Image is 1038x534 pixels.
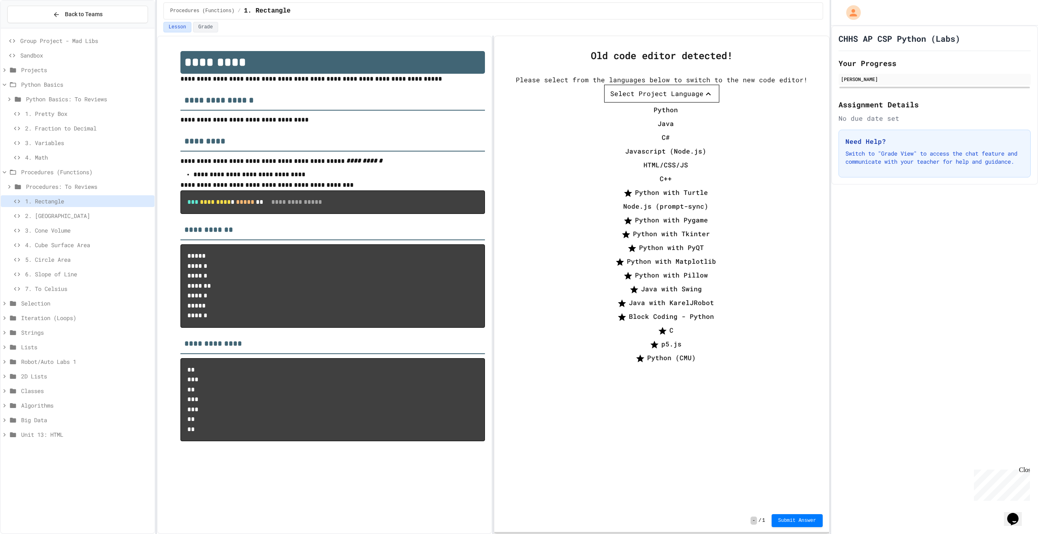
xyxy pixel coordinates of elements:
div: [PERSON_NAME] [841,75,1028,83]
h3: Need Help? [845,137,1024,146]
span: / [238,8,240,14]
li: Javascript (Node.js) [612,145,719,158]
span: Algorithms [21,401,151,410]
li: Java [612,117,719,130]
li: Python with Tkinter [612,227,719,240]
span: Selection [21,299,151,308]
button: Submit Answer [772,514,823,527]
span: Big Data [21,416,151,424]
span: Robot/Auto Labs 1 [21,357,151,366]
li: Python with Matplotlib [612,255,719,268]
span: Strings [21,328,151,337]
iframe: chat widget [1004,502,1030,526]
span: Procedures (Functions) [170,8,234,14]
span: Back to Teams [65,10,103,19]
div: Select Project Language [610,89,703,98]
span: 1. Rectangle [244,6,290,16]
button: Select Project Language [604,85,719,103]
span: Sandbox [20,51,151,60]
li: Python (CMU) [612,351,719,364]
span: Unit 13: HTML [21,430,151,439]
div: Please select from the languages below to switch to the new code editor! [516,75,808,85]
h2: Assignment Details [839,99,1031,110]
span: / [759,517,761,524]
li: C++ [612,172,719,185]
div: My Account [838,3,863,22]
span: Iteration (Loops) [21,314,151,322]
span: 2D Lists [21,372,151,380]
li: C# [612,131,719,144]
span: 1 [762,517,765,524]
span: 2. [GEOGRAPHIC_DATA] [25,211,151,220]
li: Python with Turtle [612,186,719,199]
div: Old code editor detected! [591,48,733,63]
span: Group Project - Mad Libs [20,36,151,45]
span: 6. Slope of Line [25,270,151,278]
h2: Your Progress [839,58,1031,69]
p: Switch to "Grade View" to access the chat feature and communicate with your teacher for help and ... [845,150,1024,166]
span: 1. Rectangle [25,197,151,205]
button: Grade [193,22,218,32]
button: Back to Teams [7,6,148,23]
li: HTML/CSS/JS [612,158,719,171]
li: C [612,324,719,337]
span: - [751,517,757,525]
li: Block Coding - Python [612,310,719,323]
li: Node.js (prompt-sync) [612,200,719,213]
div: No due date set [839,113,1031,123]
span: Python Basics: To Reviews [26,95,151,103]
h1: CHHS AP CSP Python (Labs) [839,33,960,44]
li: Java with Swing [612,282,719,295]
span: Lists [21,343,151,351]
span: 4. Math [25,153,151,162]
button: Lesson [163,22,191,32]
iframe: chat widget [971,466,1030,501]
div: Chat with us now!Close [3,3,56,51]
li: p5.js [612,337,719,350]
li: Python with Pygame [612,214,719,226]
span: Submit Answer [778,517,816,524]
li: Python [612,103,719,116]
span: Python Basics [21,80,151,89]
li: Java with KarelJRobot [612,296,719,309]
span: 2. Fraction to Decimal [25,124,151,132]
li: Python with Pillow [612,269,719,282]
span: 1. Pretty Box [25,109,151,118]
span: 4. Cube Surface Area [25,241,151,249]
span: 3. Variables [25,139,151,147]
span: 3. Cone Volume [25,226,151,235]
span: Procedures (Functions) [21,168,151,176]
span: Procedures: To Reviews [26,182,151,191]
li: Python with PyQT [612,241,719,254]
span: 7. To Celsius [25,284,151,293]
span: Classes [21,387,151,395]
span: 5. Circle Area [25,255,151,264]
span: Projects [21,66,151,74]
